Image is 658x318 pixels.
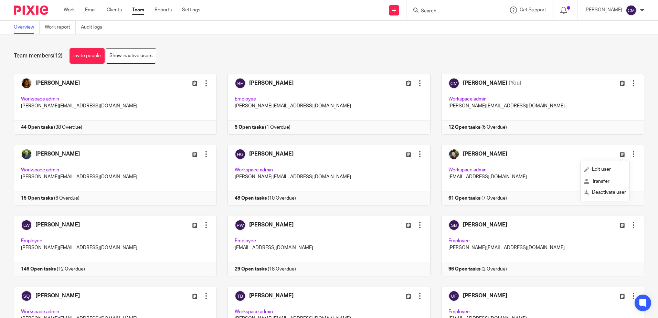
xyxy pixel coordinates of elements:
a: Settings [182,7,200,13]
a: Clients [107,7,122,13]
a: Email [85,7,96,13]
a: Team [132,7,144,13]
a: Work report [45,21,76,34]
a: Invite people [70,48,105,64]
h1: Team members [14,52,63,60]
a: Audit logs [81,21,107,34]
button: Deactivate user [584,188,626,197]
span: (12) [53,53,63,59]
span: Edit user [592,167,611,172]
a: Overview [14,21,40,34]
span: Deactivate user [592,190,626,195]
a: Transfer [584,177,626,187]
a: Edit user [584,165,626,175]
p: [PERSON_NAME] [584,7,622,13]
span: Get Support [520,8,546,12]
a: Show inactive users [106,48,156,64]
img: Pixie [14,6,48,15]
img: svg%3E [626,5,637,16]
a: Work [64,7,75,13]
span: Transfer [592,179,609,184]
input: Search [420,8,482,14]
a: Reports [155,7,172,13]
